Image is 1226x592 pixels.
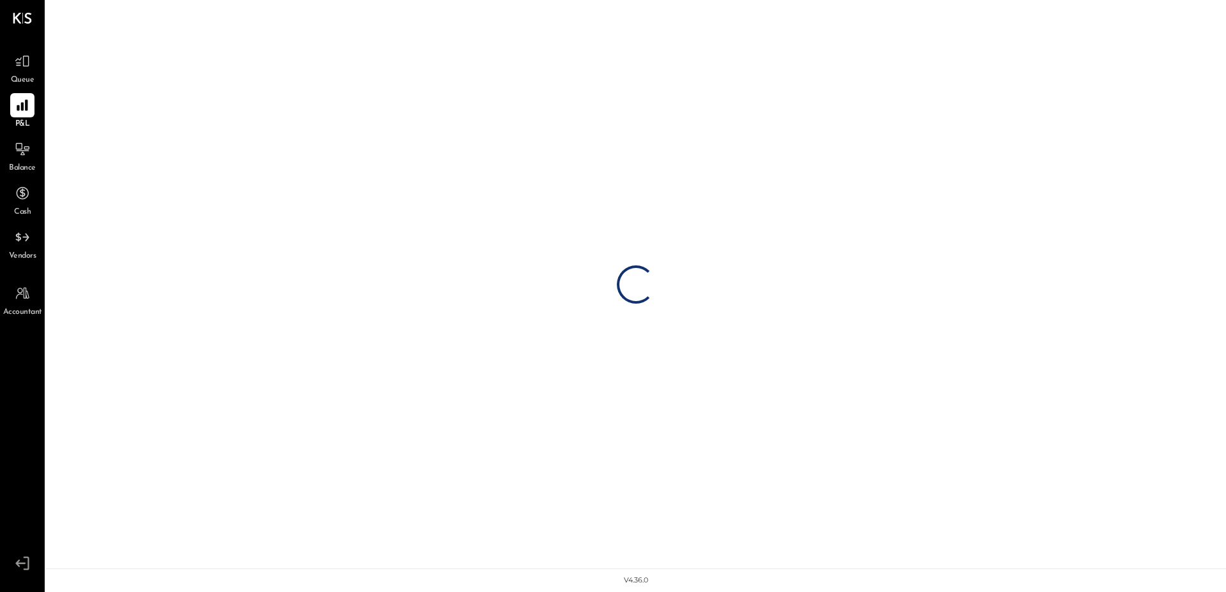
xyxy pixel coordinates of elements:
[1,137,44,174] a: Balance
[9,163,36,174] span: Balance
[9,251,36,262] span: Vendors
[1,225,44,262] a: Vendors
[624,575,648,586] div: v 4.36.0
[14,207,31,218] span: Cash
[3,307,42,318] span: Accountant
[1,49,44,86] a: Queue
[15,119,30,130] span: P&L
[1,93,44,130] a: P&L
[11,75,34,86] span: Queue
[1,181,44,218] a: Cash
[1,281,44,318] a: Accountant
